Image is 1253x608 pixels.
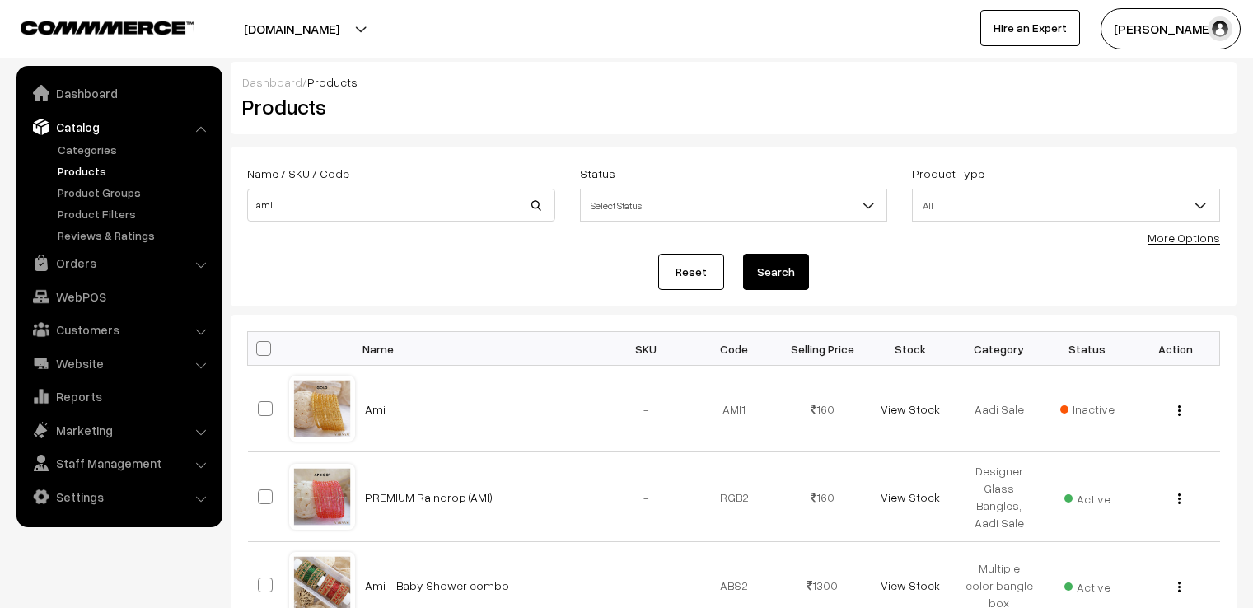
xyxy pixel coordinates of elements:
td: 160 [778,366,867,452]
a: COMMMERCE [21,16,165,36]
td: - [602,366,690,452]
a: Website [21,348,217,378]
a: Product Groups [54,184,217,201]
span: Select Status [580,189,888,222]
label: Name / SKU / Code [247,165,349,182]
a: Settings [21,482,217,512]
span: Products [307,75,358,89]
th: Status [1043,332,1131,366]
img: COMMMERCE [21,21,194,34]
td: Designer Glass Bangles, Aadi Sale [955,452,1043,542]
label: Product Type [912,165,984,182]
img: Menu [1178,493,1181,504]
th: SKU [602,332,690,366]
a: Customers [21,315,217,344]
a: Ami - Baby Shower combo [365,578,509,592]
a: Reviews & Ratings [54,227,217,244]
a: Orders [21,248,217,278]
th: Selling Price [778,332,867,366]
span: Active [1064,574,1110,596]
a: Hire an Expert [980,10,1080,46]
span: Inactive [1060,400,1115,418]
input: Name / SKU / Code [247,189,555,222]
th: Stock [867,332,955,366]
a: Reports [21,381,217,411]
button: Search [743,254,809,290]
h2: Products [242,94,554,119]
label: Status [580,165,615,182]
span: Select Status [581,191,887,220]
div: / [242,73,1225,91]
a: View Stock [881,402,940,416]
span: All [913,191,1219,220]
a: Reset [658,254,724,290]
td: 160 [778,452,867,542]
a: Marketing [21,415,217,445]
a: Product Filters [54,205,217,222]
img: Menu [1178,582,1181,592]
th: Action [1131,332,1219,366]
a: Catalog [21,112,217,142]
th: Category [955,332,1043,366]
button: [PERSON_NAME] [1101,8,1241,49]
a: Products [54,162,217,180]
a: Categories [54,141,217,158]
img: Menu [1178,405,1181,416]
td: - [602,452,690,542]
th: Code [690,332,778,366]
span: All [912,189,1220,222]
td: RGB2 [690,452,778,542]
td: Aadi Sale [955,366,1043,452]
span: Active [1064,486,1110,507]
a: Ami [365,402,386,416]
a: PREMIUM Raindrop (AMI) [365,490,493,504]
a: Dashboard [242,75,302,89]
button: [DOMAIN_NAME] [186,8,397,49]
a: Dashboard [21,78,217,108]
a: View Stock [881,490,940,504]
th: Name [355,332,602,366]
a: Staff Management [21,448,217,478]
a: WebPOS [21,282,217,311]
a: More Options [1148,231,1220,245]
a: View Stock [881,578,940,592]
img: user [1208,16,1232,41]
td: AMI1 [690,366,778,452]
